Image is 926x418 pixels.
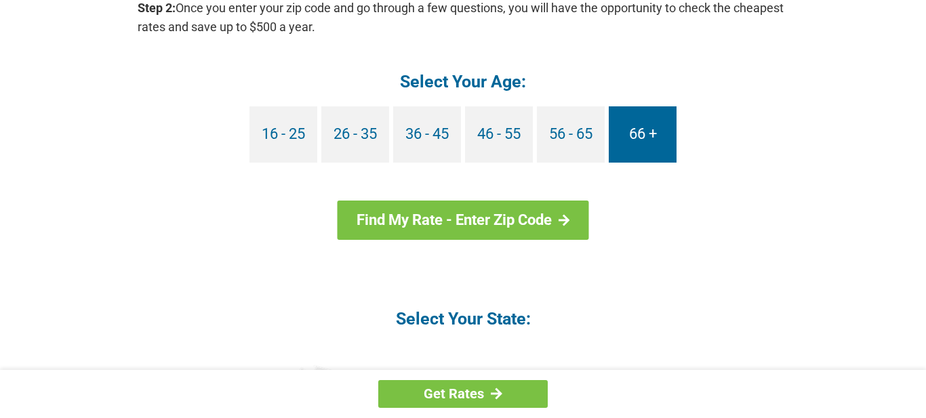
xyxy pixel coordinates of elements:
a: 26 - 35 [321,106,389,163]
h4: Select Your State: [138,308,788,330]
a: 36 - 45 [393,106,461,163]
b: Step 2: [138,1,176,15]
a: 66 + [609,106,677,163]
a: Find My Rate - Enter Zip Code [338,201,589,240]
a: Get Rates [378,380,548,408]
h4: Select Your Age: [138,70,788,93]
a: 16 - 25 [249,106,317,163]
a: 56 - 65 [537,106,605,163]
a: 46 - 55 [465,106,533,163]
